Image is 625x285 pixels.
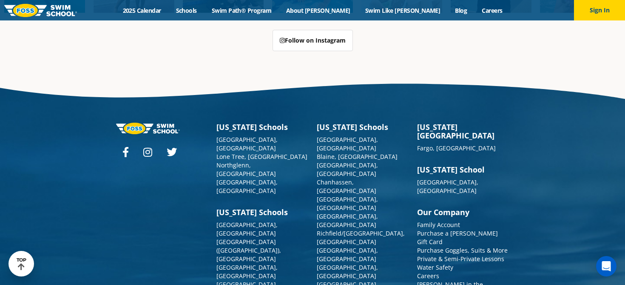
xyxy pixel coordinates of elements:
a: [GEOGRAPHIC_DATA], [GEOGRAPHIC_DATA] [317,135,378,152]
a: [GEOGRAPHIC_DATA], [GEOGRAPHIC_DATA] [216,221,278,237]
a: Swim Like [PERSON_NAME] [358,6,448,14]
a: Family Account [417,221,460,229]
a: [GEOGRAPHIC_DATA] ([GEOGRAPHIC_DATA]), [GEOGRAPHIC_DATA] [216,238,281,263]
a: Fargo, [GEOGRAPHIC_DATA] [417,144,496,152]
a: [GEOGRAPHIC_DATA], [GEOGRAPHIC_DATA] [417,178,478,195]
a: Careers [474,6,510,14]
img: FOSS Swim School Logo [4,4,77,17]
a: Blaine, [GEOGRAPHIC_DATA] [317,153,398,161]
a: [GEOGRAPHIC_DATA], [GEOGRAPHIC_DATA] [216,263,278,280]
h3: [US_STATE] School [417,165,509,174]
a: [GEOGRAPHIC_DATA], [GEOGRAPHIC_DATA] [317,246,378,263]
div: TOP [17,257,26,271]
a: Lone Tree, [GEOGRAPHIC_DATA] [216,153,307,161]
a: Blog [448,6,474,14]
a: [GEOGRAPHIC_DATA], [GEOGRAPHIC_DATA] [317,161,378,178]
a: Water Safety [417,263,453,271]
a: [GEOGRAPHIC_DATA], [GEOGRAPHIC_DATA] [317,195,378,212]
a: Purchase Goggles, Suits & More [417,246,508,254]
h3: [US_STATE][GEOGRAPHIC_DATA] [417,123,509,140]
a: 2025 Calendar [115,6,168,14]
a: Northglenn, [GEOGRAPHIC_DATA] [216,161,276,178]
a: Private & Semi-Private Lessons [417,255,504,263]
h3: [US_STATE] Schools [216,208,308,216]
h3: [US_STATE] Schools [216,123,308,131]
a: [GEOGRAPHIC_DATA], [GEOGRAPHIC_DATA] [216,135,278,152]
img: Foss-logo-horizontal-white.svg [116,123,180,134]
h3: Our Company [417,208,509,216]
a: Swim Path® Program [204,6,278,14]
a: Careers [417,272,439,280]
a: Purchase a [PERSON_NAME] Gift Card [417,229,498,246]
a: Schools [168,6,204,14]
div: Open Intercom Messenger [596,256,616,276]
a: [GEOGRAPHIC_DATA], [GEOGRAPHIC_DATA] [317,263,378,280]
h3: [US_STATE] Schools [317,123,409,131]
a: Follow on Instagram [273,30,353,51]
a: [GEOGRAPHIC_DATA], [GEOGRAPHIC_DATA] [317,212,378,229]
a: About [PERSON_NAME] [279,6,358,14]
a: Richfield/[GEOGRAPHIC_DATA], [GEOGRAPHIC_DATA] [317,229,405,246]
a: Chanhassen, [GEOGRAPHIC_DATA] [317,178,376,195]
a: [GEOGRAPHIC_DATA], [GEOGRAPHIC_DATA] [216,178,278,195]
